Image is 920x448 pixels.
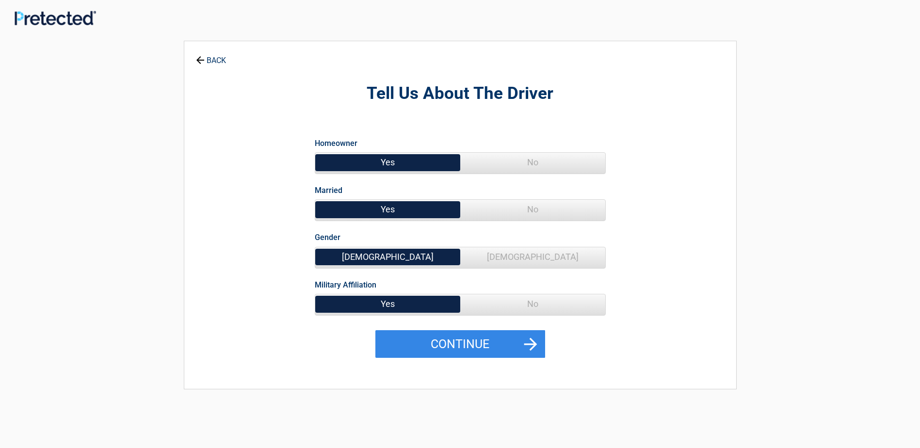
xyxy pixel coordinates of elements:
[460,153,605,172] span: No
[315,278,376,291] label: Military Affiliation
[15,11,96,25] img: Main Logo
[460,200,605,219] span: No
[194,48,228,64] a: BACK
[315,231,340,244] label: Gender
[460,247,605,267] span: [DEMOGRAPHIC_DATA]
[375,330,545,358] button: Continue
[315,247,460,267] span: [DEMOGRAPHIC_DATA]
[238,82,683,105] h2: Tell Us About The Driver
[315,137,357,150] label: Homeowner
[315,153,460,172] span: Yes
[315,294,460,314] span: Yes
[315,184,342,197] label: Married
[315,200,460,219] span: Yes
[460,294,605,314] span: No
